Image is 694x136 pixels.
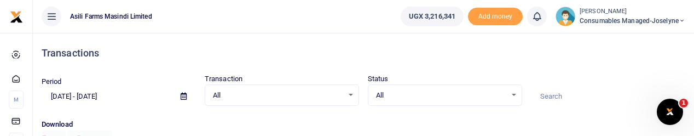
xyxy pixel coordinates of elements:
span: All [376,90,506,101]
span: 1 [679,99,688,107]
small: [PERSON_NAME] [580,7,685,16]
a: profile-user [PERSON_NAME] Consumables managed-Joselyne [556,7,685,26]
li: M [9,90,24,109]
span: Asili Farms Masindi Limited [66,12,157,21]
label: Transaction [205,73,242,84]
label: Period [42,76,62,87]
input: Search [531,87,685,106]
span: UGX 3,216,341 [409,11,455,22]
span: Add money [468,8,523,26]
a: Add money [468,12,523,20]
a: UGX 3,216,341 [401,7,464,26]
a: logo-small logo-large logo-large [10,12,23,20]
span: Consumables managed-Joselyne [580,16,685,26]
li: Toup your wallet [468,8,523,26]
img: profile-user [556,7,575,26]
li: Wallet ballance [396,7,468,26]
p: Download [42,119,685,131]
label: Status [368,73,389,84]
input: select period [42,87,172,106]
img: logo-small [10,10,23,24]
span: All [213,90,343,101]
iframe: Intercom live chat [657,99,683,125]
h4: Transactions [42,47,685,59]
